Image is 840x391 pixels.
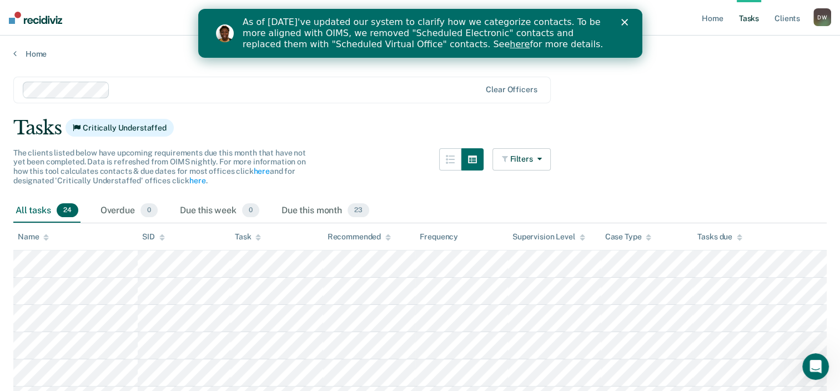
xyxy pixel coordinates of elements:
span: 0 [242,203,259,218]
span: The clients listed below have upcoming requirements due this month that have not yet been complet... [13,148,306,185]
div: Tasks [13,117,827,139]
div: Close [423,10,434,17]
div: Task [235,232,261,242]
a: Home [13,49,827,59]
a: here [311,30,331,41]
div: Due this month23 [279,199,371,223]
div: Overdue0 [98,199,160,223]
span: 23 [348,203,369,218]
div: Case Type [605,232,652,242]
a: here [189,176,205,185]
div: Recommended [328,232,391,242]
iframe: Intercom live chat banner [198,9,642,58]
button: Filters [492,148,551,171]
div: Frequency [420,232,458,242]
span: 0 [140,203,158,218]
div: Name [18,232,49,242]
span: Critically Understaffed [66,119,174,137]
div: Tasks due [697,232,742,242]
div: Supervision Level [512,232,585,242]
img: Recidiviz [9,12,62,24]
div: D W [813,8,831,26]
a: here [253,167,269,176]
div: Clear officers [486,85,537,94]
div: Due this week0 [178,199,261,223]
div: All tasks24 [13,199,81,223]
iframe: Intercom live chat [802,353,829,380]
div: SID [142,232,165,242]
button: DW [813,8,831,26]
span: 24 [57,203,78,218]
